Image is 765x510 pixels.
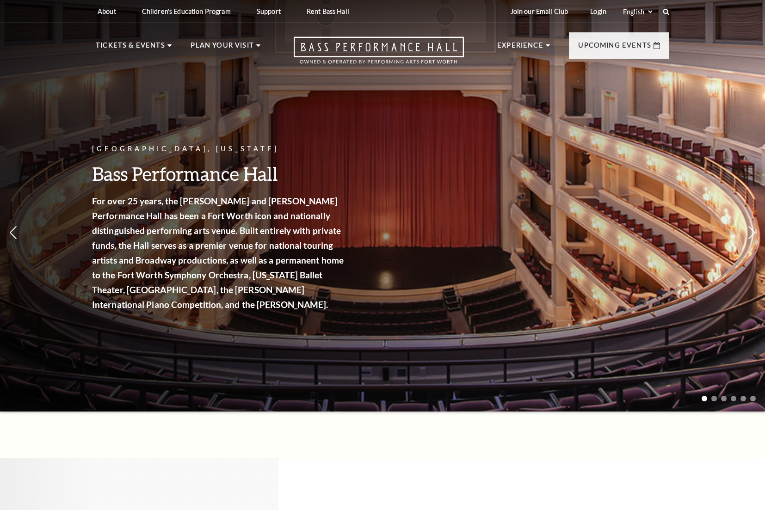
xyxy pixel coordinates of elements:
[307,7,349,15] p: Rent Bass Hall
[92,162,346,185] h3: Bass Performance Hall
[621,7,654,16] select: Select:
[578,40,651,56] p: Upcoming Events
[257,7,281,15] p: Support
[92,196,344,310] strong: For over 25 years, the [PERSON_NAME] and [PERSON_NAME] Performance Hall has been a Fort Worth ico...
[98,7,116,15] p: About
[92,143,346,155] p: [GEOGRAPHIC_DATA], [US_STATE]
[96,40,165,56] p: Tickets & Events
[497,40,543,56] p: Experience
[142,7,231,15] p: Children's Education Program
[191,40,254,56] p: Plan Your Visit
